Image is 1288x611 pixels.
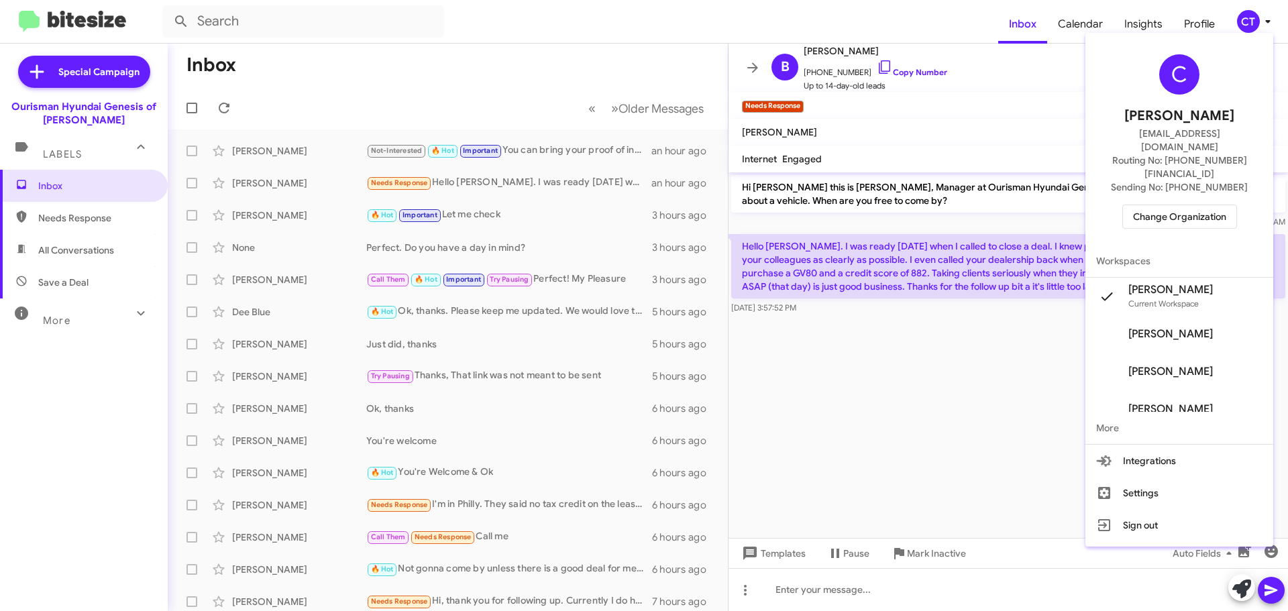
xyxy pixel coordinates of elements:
span: Routing No: [PHONE_NUMBER][FINANCIAL_ID] [1102,154,1257,180]
span: [PERSON_NAME] [1124,105,1234,127]
span: [PERSON_NAME] [1128,365,1213,378]
span: [EMAIL_ADDRESS][DOMAIN_NAME] [1102,127,1257,154]
div: C [1159,54,1199,95]
span: Current Workspace [1128,298,1199,309]
span: Workspaces [1085,245,1273,277]
button: Integrations [1085,445,1273,477]
span: [PERSON_NAME] [1128,402,1213,416]
button: Sign out [1085,509,1273,541]
span: [PERSON_NAME] [1128,283,1213,296]
span: Change Organization [1133,205,1226,228]
span: [PERSON_NAME] [1128,327,1213,341]
span: Sending No: [PHONE_NUMBER] [1111,180,1248,194]
button: Settings [1085,477,1273,509]
span: More [1085,412,1273,444]
button: Change Organization [1122,205,1237,229]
